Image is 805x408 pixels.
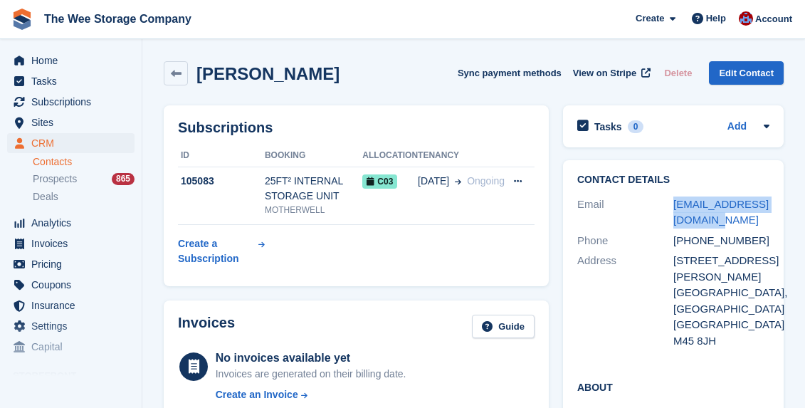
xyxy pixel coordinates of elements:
[673,233,769,249] div: [PHONE_NUMBER]
[31,316,117,336] span: Settings
[755,12,792,26] span: Account
[418,145,505,167] th: Tenancy
[178,120,535,136] h2: Subscriptions
[31,337,117,357] span: Capital
[709,61,784,85] a: Edit Contact
[216,387,406,402] a: Create an Invoice
[178,145,265,167] th: ID
[265,174,362,204] div: 25FT² INTERNAL STORAGE UNIT
[467,175,505,187] span: Ongoing
[577,197,673,229] div: Email
[178,174,265,189] div: 105083
[216,350,406,367] div: No invoices available yet
[265,145,362,167] th: Booking
[636,11,664,26] span: Create
[33,172,77,186] span: Prospects
[458,61,562,85] button: Sync payment methods
[31,234,117,253] span: Invoices
[11,9,33,30] img: stora-icon-8386f47178a22dfd0bd8f6a31ec36ba5ce8667c1dd55bd0f319d3a0aa187defe.svg
[418,174,449,189] span: [DATE]
[7,337,135,357] a: menu
[216,367,406,382] div: Invoices are generated on their billing date.
[739,11,753,26] img: Scott Ritchie
[7,234,135,253] a: menu
[7,295,135,315] a: menu
[7,316,135,336] a: menu
[567,61,653,85] a: View on Stripe
[216,387,298,402] div: Create an Invoice
[362,145,418,167] th: Allocation
[265,204,362,216] div: MOTHERWELL
[573,66,636,80] span: View on Stripe
[673,285,769,317] div: [GEOGRAPHIC_DATA], [GEOGRAPHIC_DATA]
[33,189,135,204] a: Deals
[33,155,135,169] a: Contacts
[7,51,135,70] a: menu
[362,174,397,189] span: C03
[7,113,135,132] a: menu
[727,119,747,135] a: Add
[577,253,673,349] div: Address
[31,92,117,112] span: Subscriptions
[7,275,135,295] a: menu
[577,380,769,394] h2: About
[7,254,135,274] a: menu
[31,213,117,233] span: Analytics
[31,254,117,274] span: Pricing
[673,198,769,226] a: [EMAIL_ADDRESS][DOMAIN_NAME]
[13,369,142,383] span: Storefront
[577,233,673,249] div: Phone
[706,11,726,26] span: Help
[33,190,58,204] span: Deals
[33,172,135,187] a: Prospects 865
[31,133,117,153] span: CRM
[577,174,769,186] h2: Contact Details
[31,295,117,315] span: Insurance
[7,92,135,112] a: menu
[673,253,769,285] div: [STREET_ADDRESS][PERSON_NAME]
[7,213,135,233] a: menu
[31,113,117,132] span: Sites
[594,120,622,133] h2: Tasks
[628,120,644,133] div: 0
[178,315,235,338] h2: Invoices
[178,236,256,266] div: Create a Subscription
[673,317,769,333] div: [GEOGRAPHIC_DATA]
[472,315,535,338] a: Guide
[38,7,197,31] a: The Wee Storage Company
[658,61,698,85] button: Delete
[196,64,340,83] h2: [PERSON_NAME]
[673,333,769,350] div: M45 8JH
[112,173,135,185] div: 865
[31,275,117,295] span: Coupons
[178,231,265,272] a: Create a Subscription
[31,51,117,70] span: Home
[7,71,135,91] a: menu
[31,71,117,91] span: Tasks
[7,133,135,153] a: menu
